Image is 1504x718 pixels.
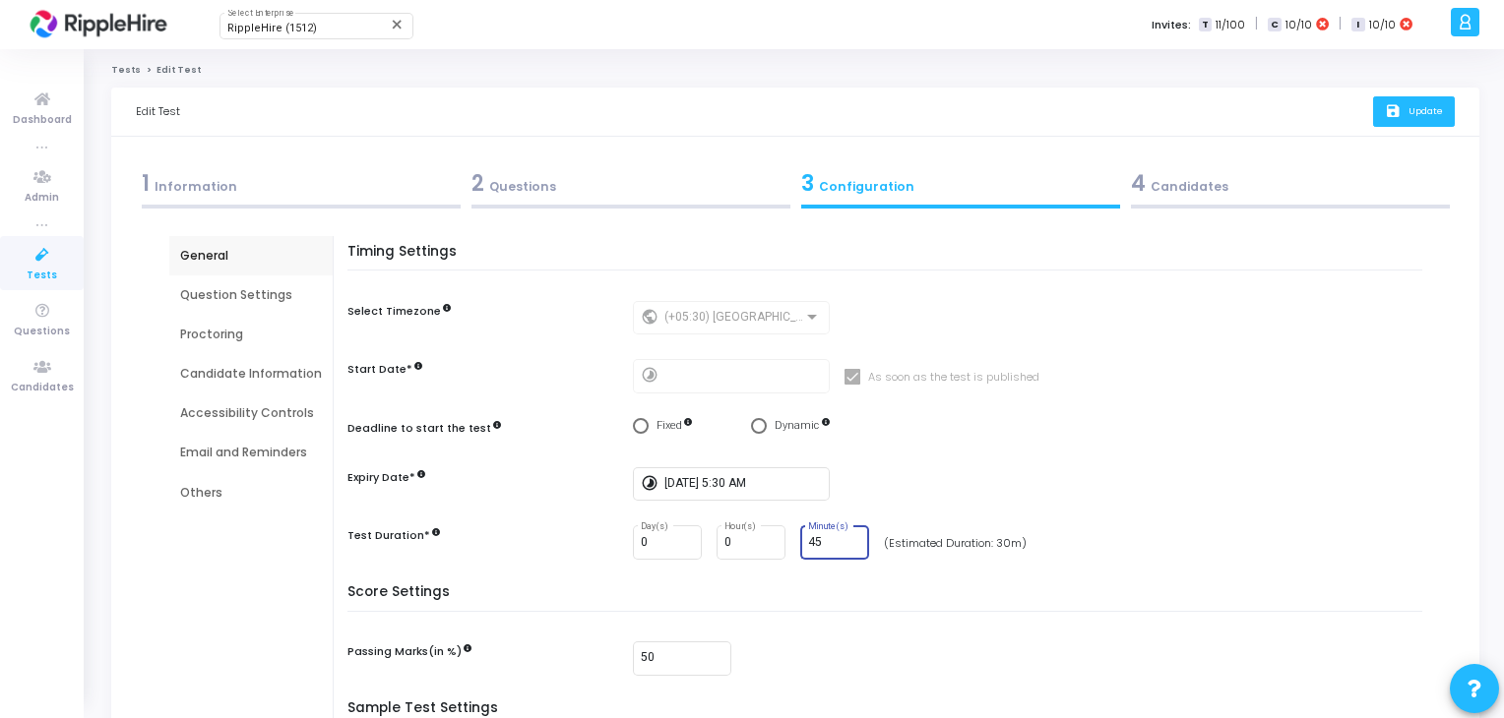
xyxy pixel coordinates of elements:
div: Others [180,484,322,502]
mat-icon: Clear [390,17,406,32]
span: 10/10 [1285,17,1312,33]
div: Candidates [1131,167,1450,200]
span: 10/10 [1369,17,1396,33]
a: 2Questions [466,161,795,214]
div: Candidate Information [180,365,322,383]
span: 11/100 [1216,17,1245,33]
img: logo [25,5,172,44]
label: Test Duration* [347,527,430,544]
label: Deadline to start the test [347,420,491,437]
nav: breadcrumb [111,64,1479,77]
label: Expiry Date* [347,469,425,486]
div: Question Settings [180,286,322,304]
h5: Timing Settings [347,244,1432,271]
span: 2 [471,168,484,199]
a: 4Candidates [1125,161,1455,214]
div: Edit Test [136,88,180,136]
mat-icon: public [641,307,664,330]
label: Passing Marks(in %) [347,643,462,660]
a: 3Configuration [795,161,1125,214]
h5: Score Settings [347,584,1432,612]
mat-icon: timelapse [641,473,664,497]
span: 4 [1131,168,1146,199]
span: | [1339,14,1342,34]
span: Questions [14,324,70,340]
span: (+05:30) [GEOGRAPHIC_DATA]/[GEOGRAPHIC_DATA] [664,310,948,324]
mat-radio-group: Select confirmation [633,418,830,435]
div: Questions [471,167,790,200]
button: saveUpdate [1373,96,1455,127]
span: 1 [142,168,150,199]
a: 1Information [136,161,466,214]
span: RippleHire (1512) [227,22,317,34]
label: Select Timezone [347,303,441,320]
label: Invites: [1152,17,1191,33]
span: Tests [27,268,57,284]
span: C [1268,18,1281,32]
span: 3 [801,168,814,199]
a: Tests [111,64,141,76]
span: As soon as the test is published [868,365,1039,389]
div: Configuration [801,167,1120,200]
span: Admin [25,190,59,207]
i: save [1385,103,1406,120]
div: General [180,247,322,265]
span: T [1199,18,1212,32]
div: Information [142,167,461,200]
label: Start Date* [347,361,412,378]
span: Edit Test [157,64,201,76]
span: Dynamic [775,419,819,432]
span: Fixed [657,419,682,432]
span: Candidates [11,380,74,396]
div: Accessibility Controls [180,404,322,422]
div: (Estimated Duration: 30m) [884,535,1027,552]
span: I [1351,18,1364,32]
div: Proctoring [180,326,322,343]
div: Email and Reminders [180,444,322,461]
mat-icon: timelapse [641,365,664,389]
span: Update [1409,104,1443,117]
span: Dashboard [13,112,72,129]
span: | [1255,14,1258,34]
